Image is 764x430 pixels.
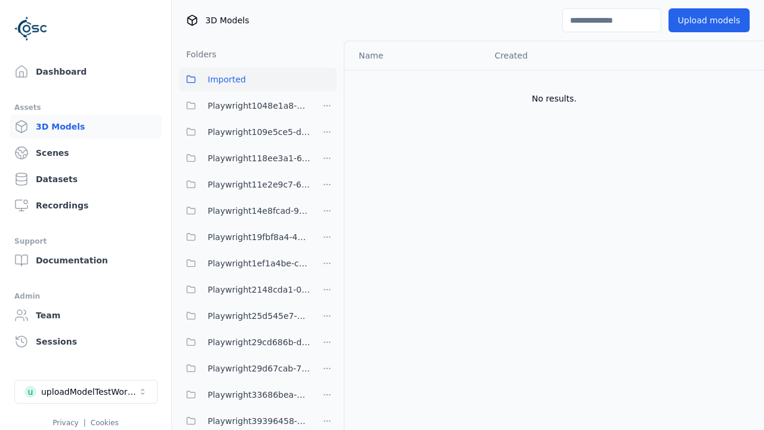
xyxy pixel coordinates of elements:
[41,386,138,398] div: uploadModelTestWorkspace
[14,380,158,404] button: Select a workspace
[10,248,162,272] a: Documentation
[91,419,119,427] a: Cookies
[485,41,629,70] th: Created
[208,125,310,139] span: Playwright109e5ce5-d2cb-4ab8-a55a-98f36a07a7af
[10,167,162,191] a: Datasets
[179,199,310,223] button: Playwright14e8fcad-9ce8-4c9f-9ba9-3f066997ed84
[668,8,750,32] button: Upload models
[208,414,310,428] span: Playwright39396458-2985-42cf-8e78-891847c6b0fc
[179,357,310,380] button: Playwright29d67cab-7655-4a15-9701-4b560da7f167
[208,282,310,297] span: Playwright2148cda1-0135-4eee-9a3e-ba7e638b60a6
[179,383,310,407] button: Playwright33686bea-41a4-43c8-b27a-b40c54b773e3
[179,304,310,328] button: Playwright25d545e7-ff08-4d3b-b8cd-ba97913ee80b
[205,14,249,26] span: 3D Models
[344,70,764,127] td: No results.
[208,361,310,376] span: Playwright29d67cab-7655-4a15-9701-4b560da7f167
[208,388,310,402] span: Playwright33686bea-41a4-43c8-b27a-b40c54b773e3
[10,115,162,139] a: 3D Models
[10,193,162,217] a: Recordings
[208,256,310,271] span: Playwright1ef1a4be-ca25-4334-b22c-6d46e5dc87b0
[10,141,162,165] a: Scenes
[53,419,78,427] a: Privacy
[179,251,310,275] button: Playwright1ef1a4be-ca25-4334-b22c-6d46e5dc87b0
[179,173,310,196] button: Playwright11e2e9c7-6c23-4ce7-ac48-ea95a4ff6a43
[24,386,36,398] div: u
[14,12,48,45] img: Logo
[344,41,485,70] th: Name
[14,234,157,248] div: Support
[179,67,337,91] button: Imported
[84,419,86,427] span: |
[179,120,310,144] button: Playwright109e5ce5-d2cb-4ab8-a55a-98f36a07a7af
[179,278,310,302] button: Playwright2148cda1-0135-4eee-9a3e-ba7e638b60a6
[14,289,157,303] div: Admin
[208,230,310,244] span: Playwright19fbf8a4-490f-4493-a67b-72679a62db0e
[179,94,310,118] button: Playwright1048e1a8-7157-4402-9d51-a0d67d82f98b
[208,72,246,87] span: Imported
[179,48,217,60] h3: Folders
[208,151,310,165] span: Playwright118ee3a1-6e25-456a-9a29-0f34eaed349c
[10,330,162,354] a: Sessions
[10,60,162,84] a: Dashboard
[208,335,310,349] span: Playwright29cd686b-d0c9-4777-aa54-1065c8c7cee8
[208,177,310,192] span: Playwright11e2e9c7-6c23-4ce7-ac48-ea95a4ff6a43
[179,225,310,249] button: Playwright19fbf8a4-490f-4493-a67b-72679a62db0e
[208,309,310,323] span: Playwright25d545e7-ff08-4d3b-b8cd-ba97913ee80b
[208,204,310,218] span: Playwright14e8fcad-9ce8-4c9f-9ba9-3f066997ed84
[10,303,162,327] a: Team
[14,100,157,115] div: Assets
[179,330,310,354] button: Playwright29cd686b-d0c9-4777-aa54-1065c8c7cee8
[179,146,310,170] button: Playwright118ee3a1-6e25-456a-9a29-0f34eaed349c
[208,99,310,113] span: Playwright1048e1a8-7157-4402-9d51-a0d67d82f98b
